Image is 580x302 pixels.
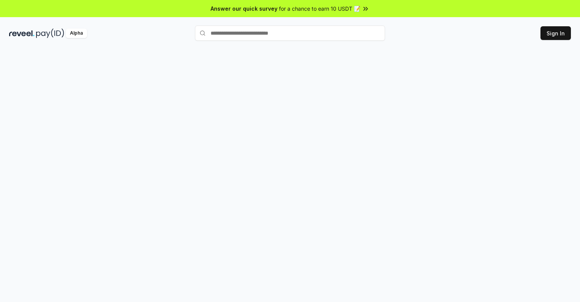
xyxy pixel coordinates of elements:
[9,29,35,38] img: reveel_dark
[211,5,277,13] span: Answer our quick survey
[540,26,571,40] button: Sign In
[279,5,360,13] span: for a chance to earn 10 USDT 📝
[36,29,64,38] img: pay_id
[66,29,87,38] div: Alpha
